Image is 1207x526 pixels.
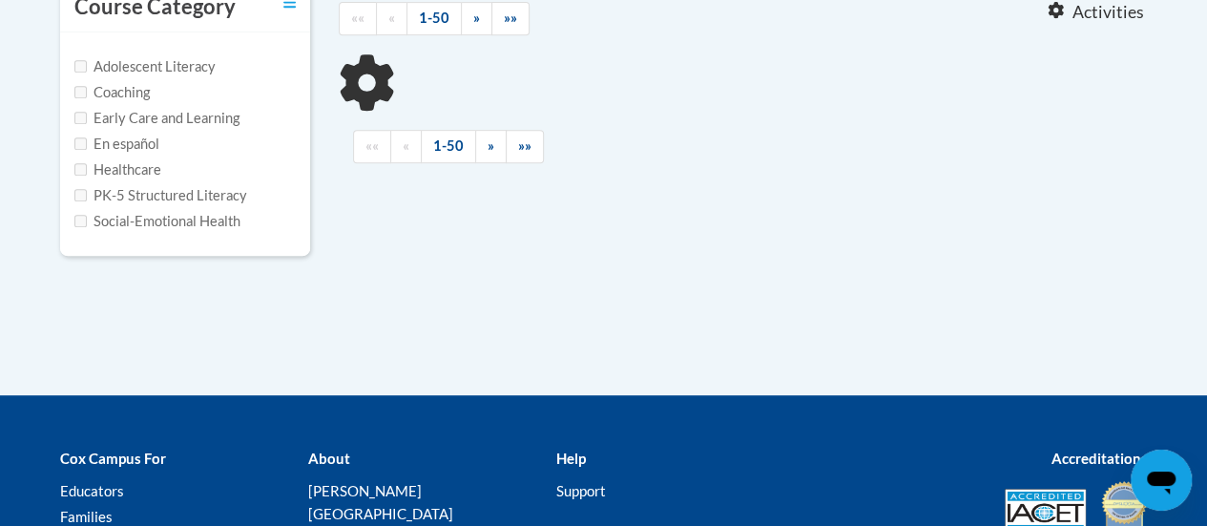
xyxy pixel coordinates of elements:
a: [PERSON_NAME][GEOGRAPHIC_DATA] [307,482,452,522]
a: Next [461,2,492,35]
a: End [506,130,544,163]
label: Adolescent Literacy [74,56,216,77]
a: Support [555,482,605,499]
b: Cox Campus For [60,450,166,467]
label: Coaching [74,82,150,103]
label: Early Care and Learning [74,108,239,129]
span: «« [365,137,379,154]
label: Healthcare [74,159,161,180]
b: Help [555,450,585,467]
span: « [403,137,409,154]
input: Checkbox for Options [74,163,87,176]
a: Educators [60,482,124,499]
input: Checkbox for Options [74,189,87,201]
input: Checkbox for Options [74,112,87,124]
a: Previous [390,130,422,163]
a: End [491,2,530,35]
span: »» [504,10,517,26]
input: Checkbox for Options [74,86,87,98]
label: En español [74,134,159,155]
b: Accreditations [1051,450,1148,467]
span: »» [518,137,531,154]
span: «« [351,10,364,26]
a: 1-50 [421,130,476,163]
a: Begining [339,2,377,35]
span: » [488,137,494,154]
input: Checkbox for Options [74,60,87,73]
a: Families [60,508,113,525]
span: Activities [1072,2,1144,23]
span: « [388,10,395,26]
b: About [307,450,349,467]
span: » [473,10,480,26]
input: Checkbox for Options [74,215,87,227]
label: PK-5 Structured Literacy [74,185,247,206]
a: Begining [353,130,391,163]
input: Checkbox for Options [74,137,87,150]
iframe: Button to launch messaging window [1131,450,1192,511]
label: Social-Emotional Health [74,211,240,232]
a: Next [475,130,507,163]
a: Previous [376,2,407,35]
a: 1-50 [406,2,462,35]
